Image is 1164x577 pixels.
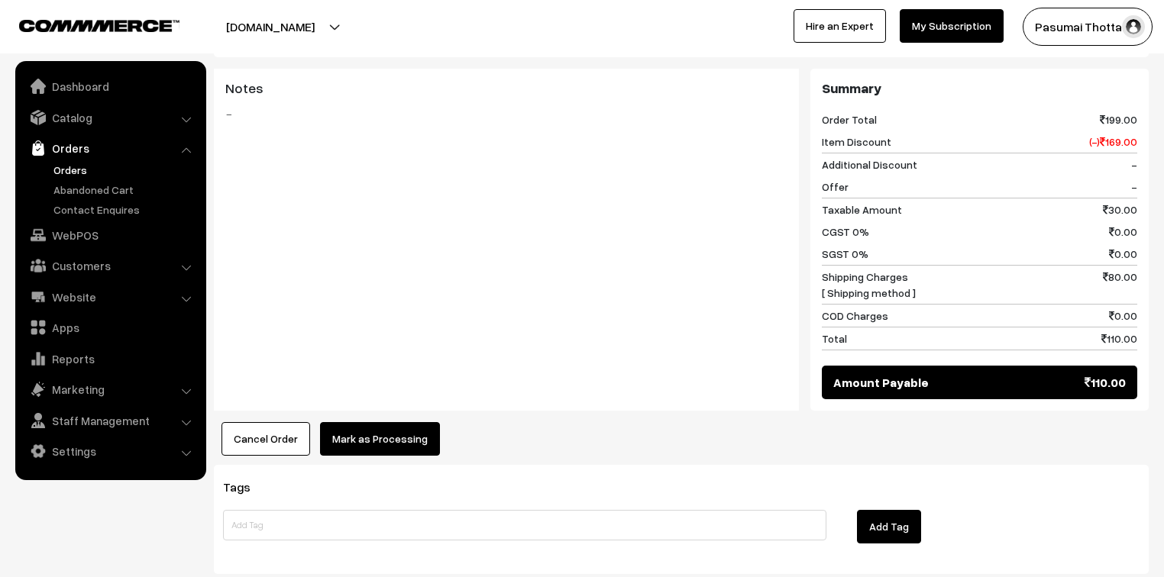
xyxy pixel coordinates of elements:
button: Cancel Order [221,422,310,456]
span: 110.00 [1085,373,1126,392]
a: Abandoned Cart [50,182,201,198]
span: Total [822,330,847,347]
span: Additional Discount [822,156,917,172]
span: Item Discount [822,134,891,150]
a: Reports [19,345,201,372]
a: Dashboard [19,73,201,100]
span: Taxable Amount [822,201,902,218]
h3: Notes [225,80,787,97]
h3: Summary [822,80,1137,97]
span: 199.00 [1100,111,1137,127]
a: Hire an Expert [794,9,886,43]
span: 0.00 [1109,308,1137,324]
span: - [1131,156,1137,172]
a: WebPOS [19,221,201,249]
a: Apps [19,314,201,341]
button: [DOMAIN_NAME] [173,8,368,46]
a: My Subscription [900,9,1004,43]
span: Tags [223,479,269,495]
span: 0.00 [1109,224,1137,240]
a: Catalog [19,104,201,131]
button: Pasumai Thotta… [1023,8,1153,46]
a: Orders [19,134,201,162]
span: 80.00 [1103,269,1137,301]
span: Offer [822,179,849,195]
img: user [1122,15,1145,38]
input: Add Tag [223,510,826,540]
span: 30.00 [1103,201,1137,218]
a: Customers [19,252,201,279]
a: Staff Management [19,407,201,434]
span: Shipping Charges [ Shipping method ] [822,269,916,301]
span: SGST 0% [822,246,868,262]
span: Order Total [822,111,877,127]
a: Contact Enquires [50,201,201,218]
span: CGST 0% [822,224,869,240]
a: Orders [50,162,201,178]
img: COMMMERCE [19,20,179,31]
span: - [1131,179,1137,195]
span: Amount Payable [833,373,929,392]
span: 110.00 [1101,330,1137,347]
button: Mark as Processing [320,422,440,456]
span: (-) 169.00 [1089,134,1137,150]
button: Add Tag [857,510,921,543]
a: COMMMERCE [19,15,153,34]
span: 0.00 [1109,246,1137,262]
a: Marketing [19,376,201,403]
a: Website [19,283,201,311]
blockquote: - [225,105,787,123]
span: COD Charges [822,308,888,324]
a: Settings [19,437,201,465]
